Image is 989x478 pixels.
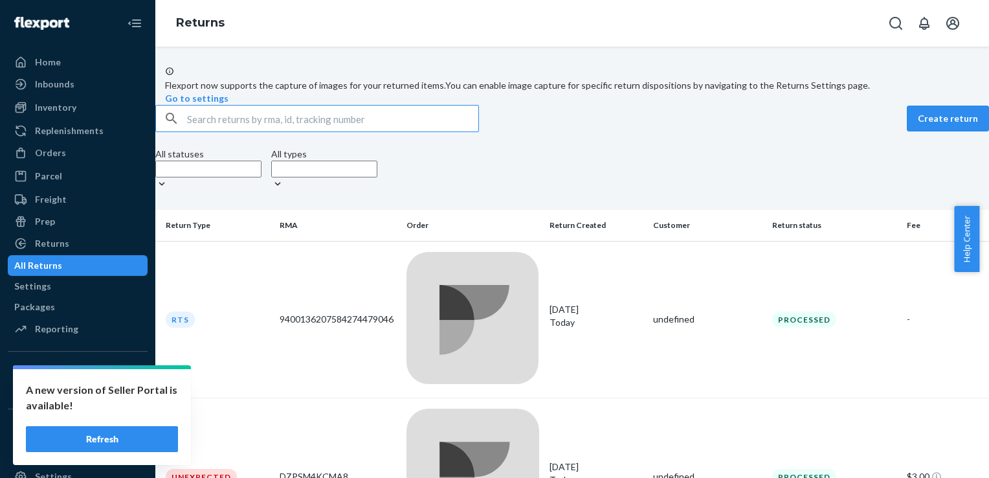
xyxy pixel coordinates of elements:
span: Flexport now supports the capture of images for your returned items. [165,80,445,91]
a: Replenishments [8,120,148,141]
button: Go to settings [165,92,228,105]
div: - [907,313,979,326]
a: Returns [176,16,225,30]
img: Flexport logo [14,17,69,30]
button: Help Center [954,206,979,272]
a: Freight [8,189,148,210]
div: Parcel [35,170,62,183]
div: Processed [772,312,836,328]
a: Inbounds [8,74,148,95]
div: All statuses [155,148,261,161]
div: undefined [653,313,762,326]
th: Return Created [544,210,647,241]
a: Settings [8,276,148,297]
div: Home [35,56,61,69]
button: Integrations [8,362,148,383]
p: A new version of Seller Portal is available! [26,382,178,413]
div: Returns [35,237,69,250]
a: Inventory [8,97,148,118]
th: Return Type [155,210,274,241]
div: Packages [14,301,55,313]
div: All Returns [14,259,62,272]
input: Search returns by rma, id, tracking number [187,106,478,131]
th: Customer [648,210,767,241]
input: All types [271,161,377,177]
div: Prep [35,215,55,228]
a: All Returns [8,255,148,276]
a: Add Fast Tag [8,446,148,461]
th: Return status [767,210,902,241]
a: Parcel [8,166,148,187]
a: Add Integration [8,388,148,404]
a: Prep [8,211,148,232]
th: Order [401,210,544,241]
button: Create return [907,106,989,131]
button: Refresh [26,426,178,452]
a: Returns [8,233,148,254]
div: Inbounds [35,78,74,91]
button: Open Search Box [883,10,909,36]
th: Fee [902,210,989,241]
a: Packages [8,297,148,317]
a: Orders [8,142,148,163]
div: Orders [35,146,66,159]
div: Inventory [35,101,76,114]
th: RMA [274,210,401,241]
p: Today [550,316,642,329]
button: Open notifications [911,10,937,36]
ol: breadcrumbs [166,5,235,42]
input: All statuses [155,161,261,177]
button: Open account menu [940,10,966,36]
button: Close Navigation [122,10,148,36]
div: All types [271,148,377,161]
a: Home [8,52,148,73]
div: RTS [166,312,195,328]
div: 9400136207584274479046 [280,313,396,326]
a: Reporting [8,319,148,339]
div: Replenishments [35,124,104,137]
div: [DATE] [550,303,642,329]
span: You can enable image capture for specific return dispositions by navigating to the Returns Settin... [445,80,870,91]
div: Settings [14,280,51,293]
div: Reporting [35,323,78,336]
div: Freight [35,193,67,206]
button: Fast Tags [8,420,148,440]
